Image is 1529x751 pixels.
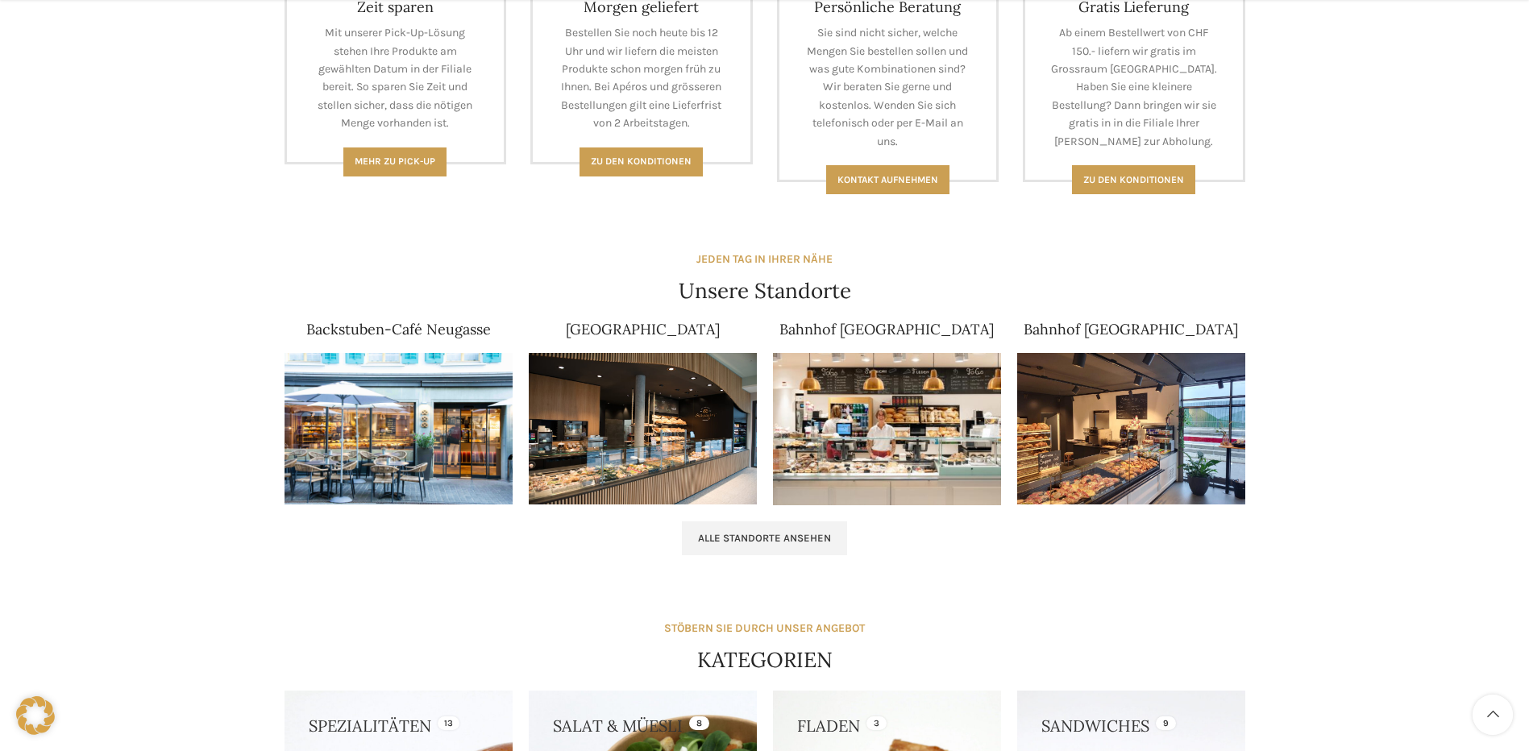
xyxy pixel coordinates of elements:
[779,320,994,338] a: Bahnhof [GEOGRAPHIC_DATA]
[1049,24,1219,151] p: Ab einem Bestellwert von CHF 150.- liefern wir gratis im Grossraum [GEOGRAPHIC_DATA]. Haben Sie e...
[826,165,949,194] a: Kontakt aufnehmen
[1473,695,1513,735] a: Scroll to top button
[837,174,938,185] span: Kontakt aufnehmen
[697,645,833,674] h4: KATEGORIEN
[355,156,435,167] span: Mehr zu Pick-Up
[580,147,703,176] a: Zu den Konditionen
[679,276,851,305] h4: Unsere Standorte
[591,156,692,167] span: Zu den Konditionen
[311,24,480,132] p: Mit unserer Pick-Up-Lösung stehen Ihre Produkte am gewählten Datum in der Filiale bereit. So spar...
[664,620,865,637] div: STÖBERN SIE DURCH UNSER ANGEBOT
[682,521,847,555] a: Alle Standorte ansehen
[566,320,720,338] a: [GEOGRAPHIC_DATA]
[804,24,973,151] p: Sie sind nicht sicher, welche Mengen Sie bestellen sollen und was gute Kombinationen sind? Wir be...
[698,532,831,545] span: Alle Standorte ansehen
[557,24,726,132] p: Bestellen Sie noch heute bis 12 Uhr und wir liefern die meisten Produkte schon morgen früh zu Ihn...
[696,251,833,268] div: JEDEN TAG IN IHRER NÄHE
[1083,174,1184,185] span: Zu den konditionen
[1072,165,1195,194] a: Zu den konditionen
[1024,320,1238,338] a: Bahnhof [GEOGRAPHIC_DATA]
[343,147,447,176] a: Mehr zu Pick-Up
[306,320,491,338] a: Backstuben-Café Neugasse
